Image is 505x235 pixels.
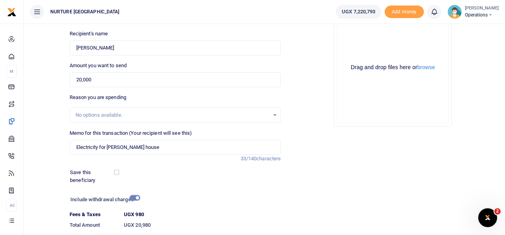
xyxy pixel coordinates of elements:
[70,40,281,55] input: Loading name...
[334,9,452,127] div: File Uploader
[70,140,281,155] input: Enter extra information
[241,156,257,162] span: 33/140
[385,6,424,18] span: Add money
[70,196,136,203] h6: Include withdrawal charges
[448,5,462,19] img: profile-user
[385,6,424,18] li: Toup your wallet
[70,94,126,101] label: Reason you are spending
[494,208,501,215] span: 2
[448,5,499,19] a: profile-user [PERSON_NAME] Operations
[465,5,499,12] small: [PERSON_NAME]
[70,222,118,228] h6: Total Amount
[336,5,381,19] a: UGX 7,220,793
[337,64,448,71] div: Drag and drop files here or
[70,62,127,70] label: Amount you want to send
[385,8,424,14] a: Add money
[6,65,17,78] li: M
[465,11,499,18] span: Operations
[70,169,116,184] label: Save this beneficiary
[6,199,17,212] li: Ac
[47,8,123,15] span: NURTURE [GEOGRAPHIC_DATA]
[7,7,17,17] img: logo-small
[66,211,121,218] dt: Fees & Taxes
[256,156,281,162] span: characters
[333,5,384,19] li: Wallet ballance
[342,8,375,16] span: UGX 7,220,793
[478,208,497,227] iframe: Intercom live chat
[70,129,192,137] label: Memo for this transaction (Your recipient will see this)
[417,64,435,70] button: browse
[70,30,108,38] label: Recipient's name
[124,211,144,218] label: UGX 980
[76,111,270,119] div: No options available.
[7,9,17,15] a: logo-small logo-large logo-large
[124,222,281,228] h6: UGX 20,980
[70,72,281,87] input: UGX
